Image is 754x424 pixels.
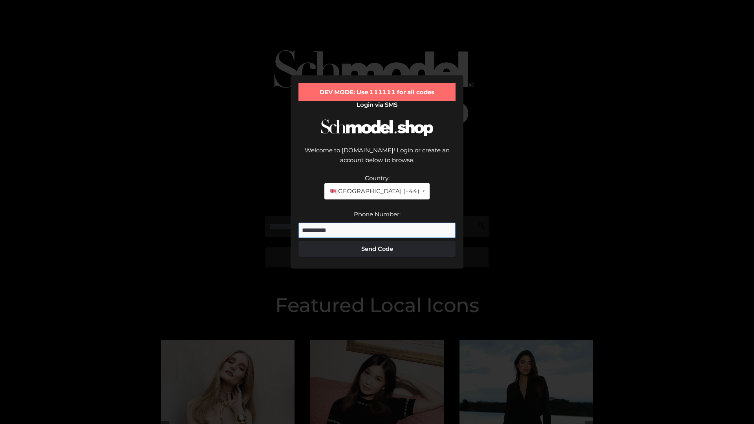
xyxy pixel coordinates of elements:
[330,188,336,194] img: 🇬🇧
[365,174,390,182] label: Country:
[298,145,456,173] div: Welcome to [DOMAIN_NAME]! Login or create an account below to browse.
[298,241,456,257] button: Send Code
[354,210,401,218] label: Phone Number:
[298,101,456,108] h2: Login via SMS
[298,83,456,101] div: DEV MODE: Use 111111 for all codes
[329,186,419,196] span: [GEOGRAPHIC_DATA] (+44)
[318,112,436,143] img: Schmodel Logo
